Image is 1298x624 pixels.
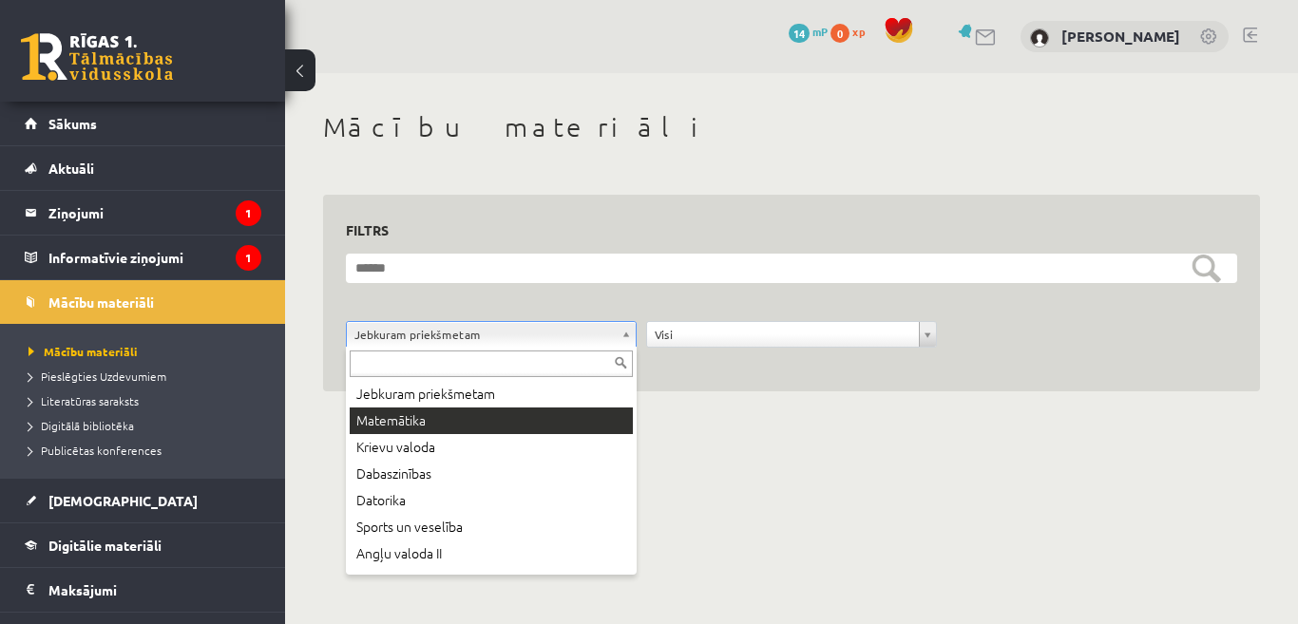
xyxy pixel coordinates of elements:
div: Krievu valoda [350,434,633,461]
div: Angļu valoda II [350,540,633,567]
div: Jebkuram priekšmetam [350,381,633,407]
div: Dabaszinības [350,461,633,487]
div: Datorika [350,487,633,514]
div: Sociālās zinātnes II [350,567,633,594]
div: Matemātika [350,407,633,434]
div: Sports un veselība [350,514,633,540]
